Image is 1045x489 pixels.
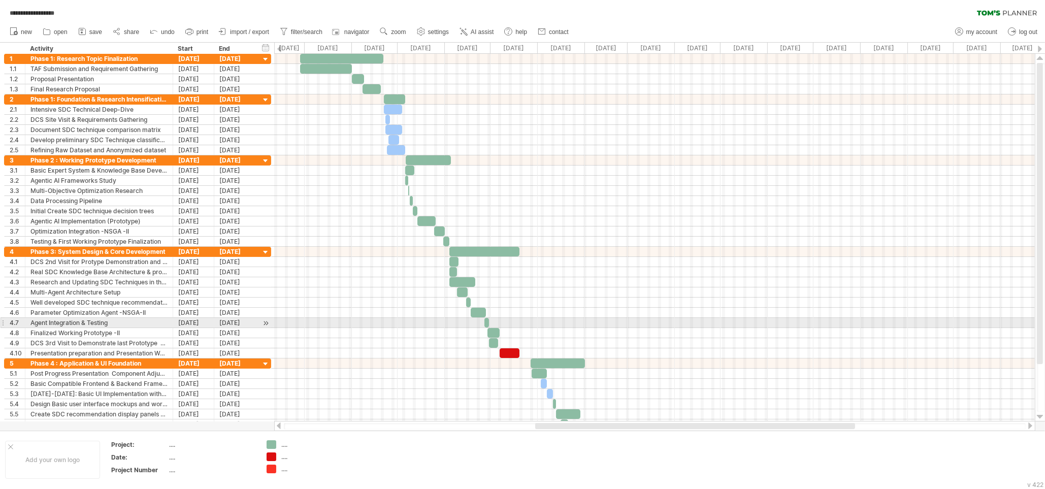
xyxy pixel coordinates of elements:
[30,419,168,429] div: DCS 4th Visit for UI development Feedback and Adjustment
[173,54,214,63] div: [DATE]
[953,25,1000,39] a: my account
[515,28,527,36] span: help
[111,466,167,474] div: Project Number
[10,287,25,297] div: 4.4
[10,267,25,277] div: 4.2
[30,94,168,104] div: Phase 1: Foundation & Research Intensification
[173,298,214,307] div: [DATE]
[628,43,675,53] div: March 2026
[585,43,628,53] div: February 2026
[10,216,25,226] div: 3.6
[10,155,25,165] div: 3
[216,25,272,39] a: import / export
[391,28,406,36] span: zoom
[10,226,25,236] div: 3.7
[10,369,25,378] div: 5.1
[10,277,25,287] div: 4.3
[30,277,168,287] div: Research and Updating SDC Techniques in the Knowledge system
[214,216,255,226] div: [DATE]
[173,389,214,399] div: [DATE]
[30,287,168,297] div: Multi-Agent Architecture Setup
[169,466,254,474] div: ....
[10,84,25,94] div: 1.3
[30,267,168,277] div: Real SDC Knowledge Base Architecture & proper database Setup
[214,64,255,74] div: [DATE]
[538,43,585,53] div: January 2026
[214,328,255,338] div: [DATE]
[10,64,25,74] div: 1.1
[173,369,214,378] div: [DATE]
[954,43,1001,53] div: October 2026
[1027,481,1043,488] div: v 422
[173,257,214,267] div: [DATE]
[214,206,255,216] div: [DATE]
[214,155,255,165] div: [DATE]
[30,308,168,317] div: Parameter Optimization Agent -NSGA-II
[675,43,721,53] div: April 2026
[214,74,255,84] div: [DATE]
[535,25,572,39] a: contact
[10,74,25,84] div: 1.2
[76,25,105,39] a: save
[10,94,25,104] div: 2
[10,257,25,267] div: 4.1
[173,277,214,287] div: [DATE]
[30,44,167,54] div: Activity
[10,348,25,358] div: 4.10
[445,43,491,53] div: November 2025
[471,28,494,36] span: AI assist
[173,94,214,104] div: [DATE]
[5,441,100,479] div: Add your own logo
[10,247,25,256] div: 4
[173,338,214,348] div: [DATE]
[214,105,255,114] div: [DATE]
[414,25,452,39] a: settings
[54,28,68,36] span: open
[281,465,337,473] div: ....
[30,358,168,368] div: Phase 4 : Application & UI Foundation
[10,409,25,419] div: 5.5
[230,28,269,36] span: import / export
[30,379,168,388] div: Basic Compatible Frontend & Backend Framework Setup
[813,43,861,53] div: July 2026
[502,25,530,39] a: help
[30,155,168,165] div: Phase 2 : Working Prototype Development
[261,318,271,329] div: scroll to activity
[147,25,178,39] a: undo
[173,216,214,226] div: [DATE]
[30,105,168,114] div: Intensive SDC Technical Deep-Dive
[30,115,168,124] div: DCS Site Visit & Requirements Gathering
[10,166,25,175] div: 3.1
[30,389,168,399] div: [DATE]-[DATE]: Basic UI Implementation with Working Results
[173,84,214,94] div: [DATE]
[908,43,954,53] div: September 2026
[173,115,214,124] div: [DATE]
[173,308,214,317] div: [DATE]
[173,379,214,388] div: [DATE]
[214,257,255,267] div: [DATE]
[214,125,255,135] div: [DATE]
[214,399,255,409] div: [DATE]
[214,318,255,328] div: [DATE]
[30,226,168,236] div: Optimization Integration -NSGA -II
[861,43,908,53] div: August 2026
[10,308,25,317] div: 4.6
[30,348,168,358] div: Presentation preparation and Presentation Week
[214,267,255,277] div: [DATE]
[214,186,255,195] div: [DATE]
[277,25,325,39] a: filter/search
[30,237,168,246] div: Testing & First Working Prototype Finalization
[173,125,214,135] div: [DATE]
[10,145,25,155] div: 2.5
[10,54,25,63] div: 1
[30,247,168,256] div: Phase 3: System Design & Core Development
[21,28,32,36] span: new
[219,44,249,54] div: End
[173,409,214,419] div: [DATE]
[214,277,255,287] div: [DATE]
[214,226,255,236] div: [DATE]
[344,28,369,36] span: navigator
[173,166,214,175] div: [DATE]
[10,176,25,185] div: 3.2
[40,25,71,39] a: open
